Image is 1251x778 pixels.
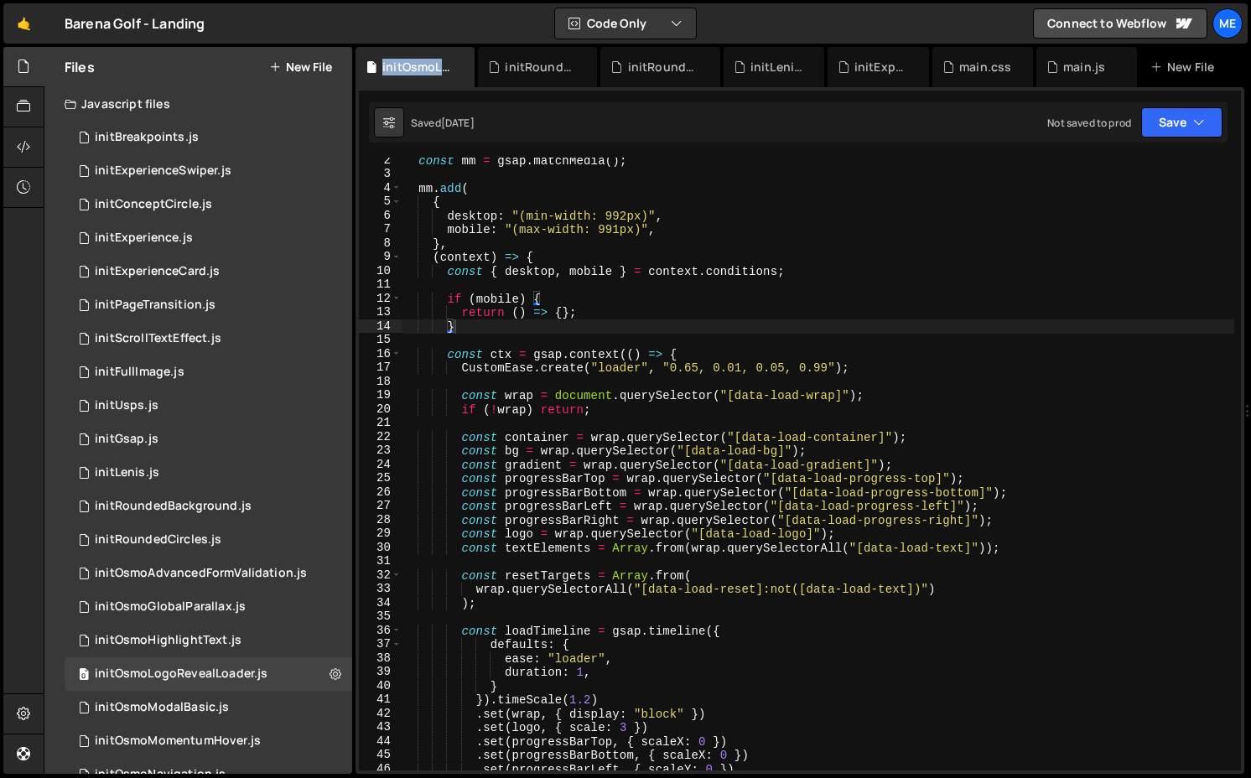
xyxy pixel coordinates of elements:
[359,499,402,513] div: 27
[1150,59,1221,75] div: New File
[359,596,402,610] div: 34
[359,181,402,195] div: 4
[95,298,215,313] div: initPageTransition.js
[95,499,252,514] div: initRoundedBackground.js
[95,331,221,346] div: initScrollTextEffect.js
[359,167,402,181] div: 3
[95,666,267,682] div: initOsmoLogoRevealLoader.js
[359,582,402,596] div: 33
[359,443,402,458] div: 23
[359,292,402,306] div: 12
[3,3,44,44] a: 🤙
[269,60,332,74] button: New File
[359,748,402,762] div: 45
[359,541,402,555] div: 30
[65,557,352,590] div: 17023/47470.js
[95,465,159,480] div: initLenis.js
[65,121,352,154] div: 17023/47276.js
[359,609,402,624] div: 35
[1212,8,1243,39] a: Me
[65,389,352,423] div: 17023/47141.js
[359,277,402,292] div: 11
[1141,107,1222,137] button: Save
[359,692,402,707] div: 41
[65,154,352,188] div: 17023/47550.js
[359,305,402,319] div: 13
[359,333,402,347] div: 15
[65,624,352,657] div: 17023/46872.js
[95,264,220,279] div: initExperienceCard.js
[854,59,909,75] div: initExperience.js
[1063,59,1105,75] div: main.js
[359,665,402,679] div: 39
[65,221,352,255] div: 17023/47100.js
[95,130,199,145] div: initBreakpoints.js
[359,554,402,568] div: 31
[359,194,402,209] div: 5
[95,566,307,581] div: initOsmoAdvancedFormValidation.js
[441,116,475,130] div: [DATE]
[79,669,89,682] span: 0
[359,416,402,430] div: 21
[95,163,231,179] div: initExperienceSwiper.js
[65,58,95,76] h2: Files
[95,197,212,212] div: initConceptCircle.js
[65,423,352,456] div: 17023/46771.js
[65,288,352,322] div: 17023/47044.js
[65,523,352,557] div: 17023/47343.js
[359,153,402,168] div: 2
[359,209,402,223] div: 6
[505,59,577,75] div: initRoundedBackground.js
[65,13,205,34] div: Barena Golf - Landing
[382,59,454,75] div: initOsmoLogoRevealLoader.js
[359,264,402,278] div: 10
[359,347,402,361] div: 16
[65,590,352,624] div: 17023/46949.js
[65,490,352,523] div: 17023/47284.js
[359,734,402,749] div: 44
[1047,116,1131,130] div: Not saved to prod
[65,355,352,389] div: 17023/46929.js
[95,633,241,648] div: initOsmoHighlightText.js
[359,513,402,527] div: 28
[359,430,402,444] div: 22
[95,231,193,246] div: initExperience.js
[359,762,402,776] div: 46
[959,59,1011,75] div: main.css
[359,637,402,651] div: 37
[359,402,402,417] div: 20
[95,599,246,615] div: initOsmoGlobalParallax.js
[95,700,229,715] div: initOsmoModalBasic.js
[359,707,402,721] div: 42
[359,471,402,485] div: 25
[359,624,402,638] div: 36
[359,222,402,236] div: 7
[65,188,352,221] div: 17023/47337.js
[359,375,402,389] div: 18
[95,365,184,380] div: initFullImage.js
[359,720,402,734] div: 43
[359,319,402,334] div: 14
[65,322,352,355] div: 17023/47036.js
[411,116,475,130] div: Saved
[95,432,158,447] div: initGsap.js
[95,398,158,413] div: initUsps.js
[359,679,402,693] div: 40
[95,532,221,547] div: initRoundedCircles.js
[628,59,700,75] div: initRoundedCircles.js
[95,734,261,749] div: initOsmoMomentumHover.js
[65,657,352,691] div: 17023/47017.js
[359,360,402,375] div: 17
[1033,8,1207,39] a: Connect to Webflow
[359,388,402,402] div: 19
[359,568,402,583] div: 32
[65,691,352,724] div: 17023/47439.js
[44,87,352,121] div: Javascript files
[65,456,352,490] div: 17023/46770.js
[359,526,402,541] div: 29
[359,458,402,472] div: 24
[555,8,696,39] button: Code Only
[750,59,804,75] div: initLenis.js
[359,250,402,264] div: 9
